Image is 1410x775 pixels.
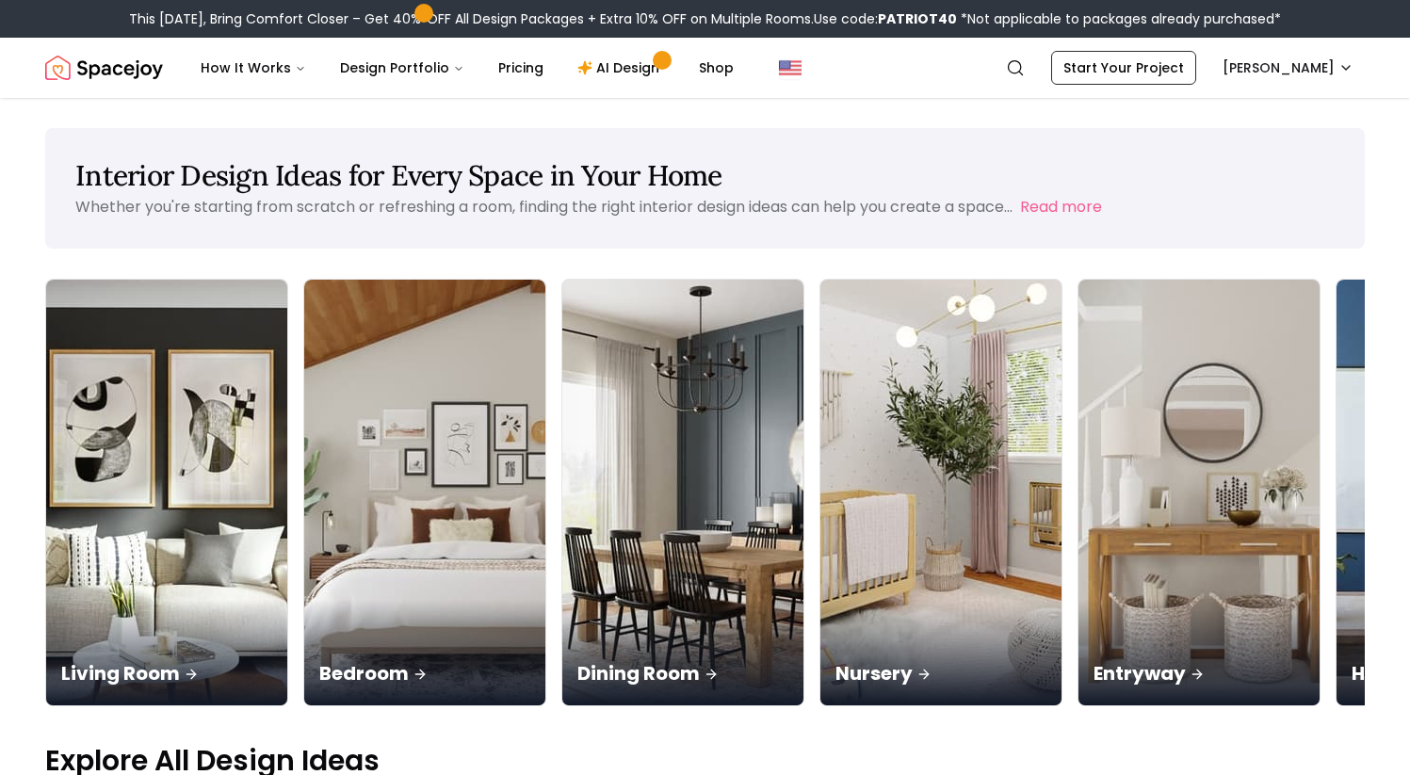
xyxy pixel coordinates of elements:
nav: Global [45,38,1365,98]
a: NurseryNursery [819,279,1062,706]
span: *Not applicable to packages already purchased* [957,9,1281,28]
a: Dining RoomDining Room [561,279,804,706]
img: Nursery [820,280,1062,705]
a: Pricing [483,49,559,87]
nav: Main [186,49,749,87]
b: PATRIOT40 [878,9,957,28]
img: Dining Room [562,280,803,705]
a: Living RoomLiving Room [45,279,288,706]
img: Entryway [1078,280,1320,705]
img: Bedroom [304,280,545,705]
p: Dining Room [577,660,788,686]
a: EntrywayEntryway [1078,279,1321,706]
a: Spacejoy [45,49,163,87]
p: Living Room [61,660,272,686]
button: How It Works [186,49,321,87]
a: Start Your Project [1051,51,1196,85]
p: Entryway [1094,660,1305,686]
div: This [DATE], Bring Comfort Closer – Get 40% OFF All Design Packages + Extra 10% OFF on Multiple R... [129,9,1281,28]
button: Design Portfolio [325,49,479,87]
p: Whether you're starting from scratch or refreshing a room, finding the right interior design idea... [75,196,1013,218]
img: Spacejoy Logo [45,49,163,87]
a: AI Design [562,49,680,87]
img: Living Room [46,280,287,705]
button: [PERSON_NAME] [1211,51,1365,85]
button: Read more [1020,196,1102,218]
p: Nursery [835,660,1046,686]
img: United States [779,57,802,79]
a: Shop [684,49,749,87]
a: BedroomBedroom [303,279,546,706]
p: Bedroom [319,660,530,686]
span: Use code: [814,9,957,28]
h1: Interior Design Ideas for Every Space in Your Home [75,158,1335,192]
